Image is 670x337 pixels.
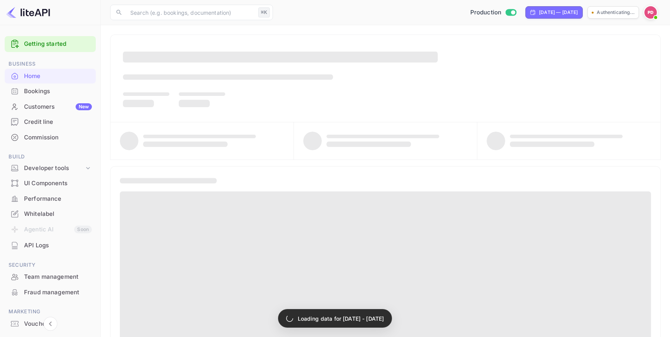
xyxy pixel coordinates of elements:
[5,60,96,68] span: Business
[5,238,96,253] div: API Logs
[24,179,92,188] div: UI Components
[24,195,92,203] div: Performance
[5,69,96,83] a: Home
[5,285,96,300] div: Fraud management
[5,130,96,145] div: Commission
[539,9,578,16] div: [DATE] — [DATE]
[24,210,92,219] div: Whitelabel
[43,317,57,331] button: Collapse navigation
[5,316,96,331] a: Vouchers
[597,9,635,16] p: Authenticating...
[5,176,96,190] a: UI Components
[5,84,96,98] a: Bookings
[5,130,96,144] a: Commission
[298,314,384,323] p: Loading data for [DATE] - [DATE]
[5,269,96,284] a: Team management
[5,99,96,114] a: CustomersNew
[24,288,92,297] div: Fraud management
[5,261,96,269] span: Security
[258,7,270,17] div: ⌘K
[5,36,96,52] div: Getting started
[24,273,92,281] div: Team management
[24,241,92,250] div: API Logs
[24,320,92,328] div: Vouchers
[5,162,96,175] div: Developer tools
[5,207,96,221] a: Whitelabel
[5,84,96,99] div: Bookings
[24,118,92,127] div: Credit line
[24,40,92,49] a: Getting started
[5,153,96,161] span: Build
[24,87,92,96] div: Bookings
[126,5,255,20] input: Search (e.g. bookings, documentation)
[5,307,96,316] span: Marketing
[5,176,96,191] div: UI Components
[644,6,657,19] img: Pilot Dev
[470,8,502,17] span: Production
[24,72,92,81] div: Home
[6,6,50,19] img: LiteAPI logo
[5,115,96,130] div: Credit line
[467,8,520,17] div: Switch to Sandbox mode
[24,102,92,111] div: Customers
[5,316,96,332] div: Vouchers
[525,6,583,19] div: Click to change the date range period
[5,285,96,299] a: Fraud management
[76,103,92,110] div: New
[5,191,96,206] a: Performance
[5,69,96,84] div: Home
[24,133,92,142] div: Commission
[5,238,96,252] a: API Logs
[24,164,84,173] div: Developer tools
[5,115,96,129] a: Credit line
